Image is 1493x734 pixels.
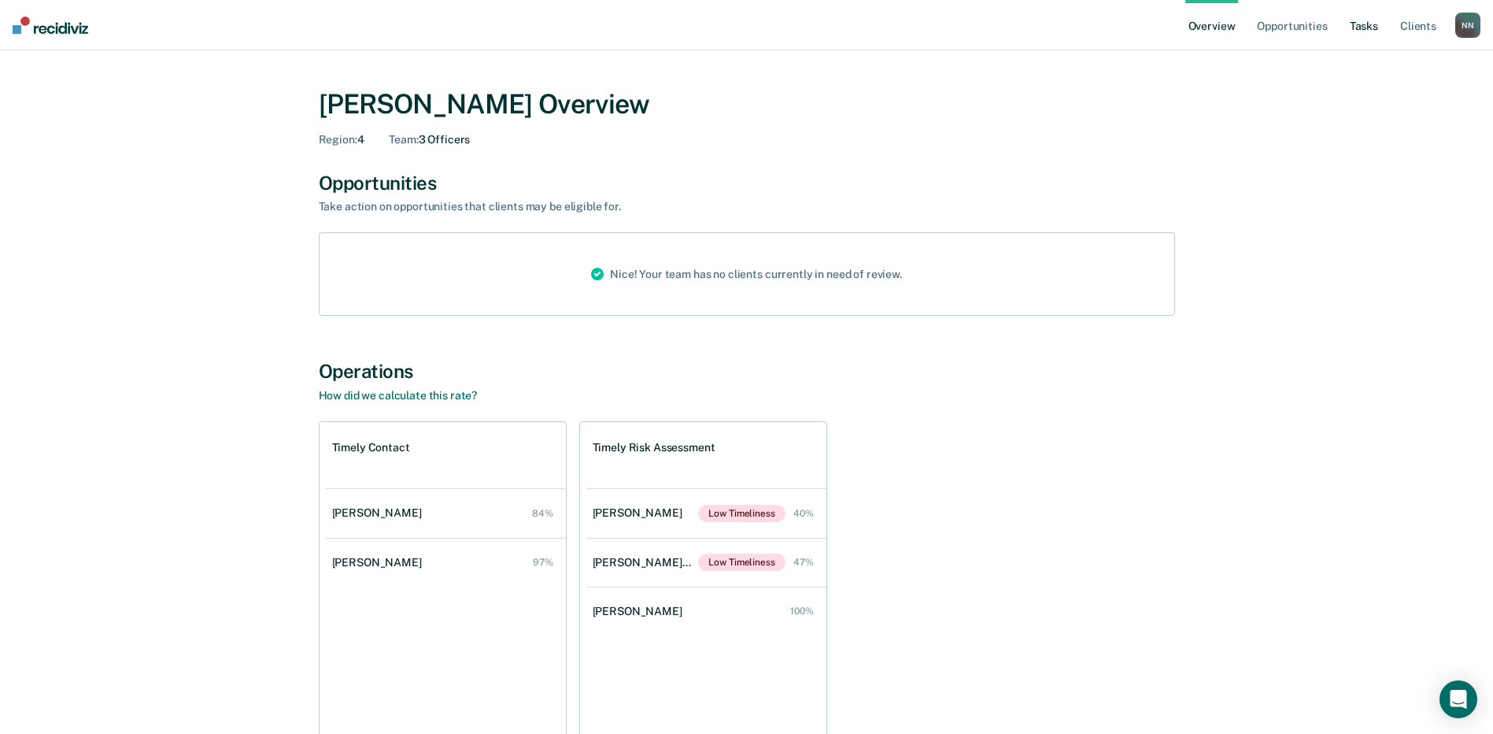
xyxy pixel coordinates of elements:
[332,556,428,569] div: [PERSON_NAME]
[326,540,566,585] a: [PERSON_NAME] 97%
[532,508,553,519] div: 84%
[319,360,1175,383] div: Operations
[593,556,699,569] div: [PERSON_NAME] [PERSON_NAME]
[319,133,357,146] span: Region :
[13,17,88,34] img: Recidiviz
[332,441,410,454] h1: Timely Contact
[593,506,689,520] div: [PERSON_NAME]
[698,554,785,571] span: Low Timeliness
[698,505,785,522] span: Low Timeliness
[533,557,553,568] div: 97%
[578,233,915,315] div: Nice! Your team has no clients currently in need of review.
[586,489,826,538] a: [PERSON_NAME]Low Timeliness 40%
[1439,680,1477,718] div: Open Intercom Messenger
[319,172,1175,195] div: Opportunities
[790,606,814,617] div: 100%
[319,88,1175,120] div: [PERSON_NAME] Overview
[389,133,470,146] div: 3 Officers
[1455,13,1480,38] div: N N
[332,506,428,520] div: [PERSON_NAME]
[319,133,364,146] div: 4
[389,133,418,146] span: Team :
[793,508,814,519] div: 40%
[586,589,826,634] a: [PERSON_NAME] 100%
[793,557,814,568] div: 47%
[319,389,478,402] a: How did we calculate this rate?
[1455,13,1480,38] button: NN
[319,200,870,213] div: Take action on opportunities that clients may be eligible for.
[593,441,715,454] h1: Timely Risk Assessment
[586,538,826,587] a: [PERSON_NAME] [PERSON_NAME]Low Timeliness 47%
[326,491,566,536] a: [PERSON_NAME] 84%
[593,605,689,618] div: [PERSON_NAME]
